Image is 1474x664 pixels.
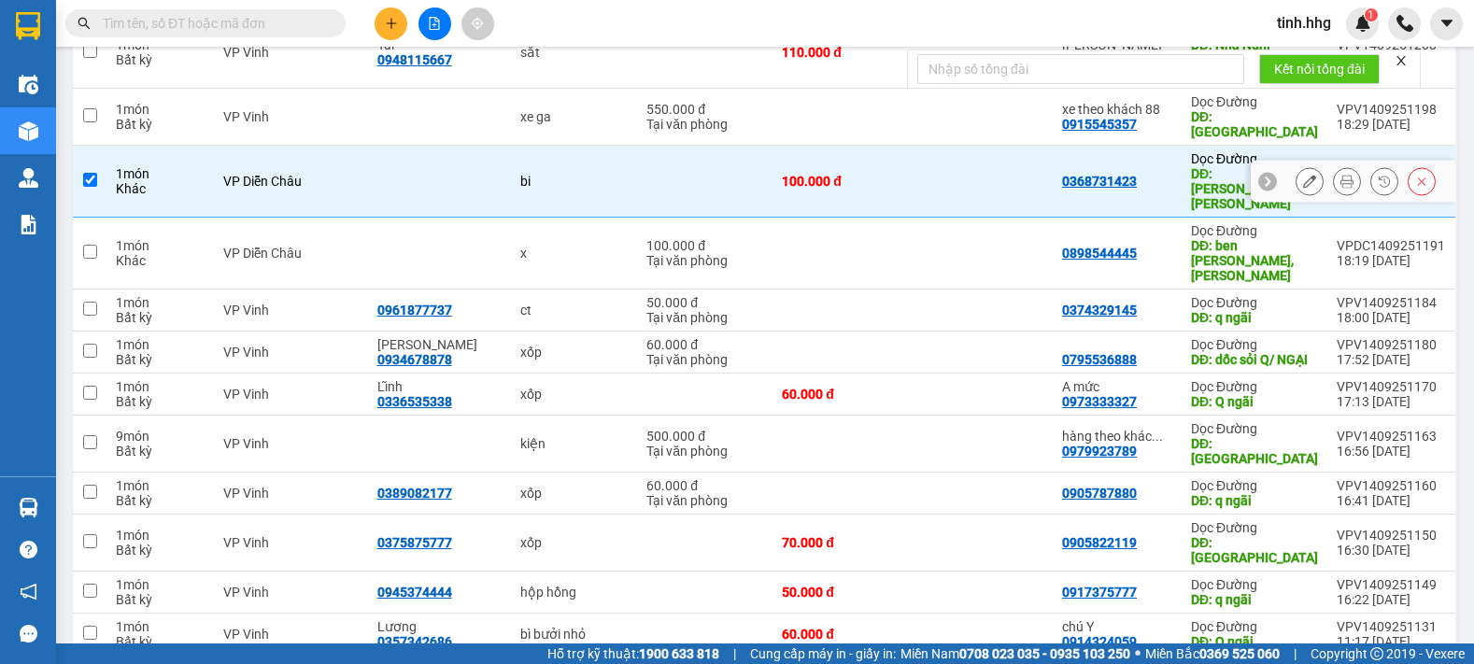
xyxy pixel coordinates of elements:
[1191,109,1318,139] div: DĐ: quảng nam
[1062,619,1172,634] div: chú Y
[733,643,736,664] span: |
[1191,493,1318,508] div: DĐ: q ngãi
[520,486,628,501] div: xốp
[461,7,494,40] button: aim
[116,166,205,181] div: 1 món
[1337,429,1446,444] div: VPV1409251163
[16,12,40,40] img: logo-vxr
[1062,535,1137,550] div: 0905822119
[19,75,38,94] img: warehouse-icon
[377,486,452,501] div: 0389082177
[116,543,205,558] div: Bất kỳ
[116,444,205,459] div: Bất kỳ
[20,625,37,643] span: message
[520,246,628,261] div: x
[782,585,903,600] div: 50.000 đ
[782,535,903,550] div: 70.000 đ
[1337,592,1446,607] div: 16:22 [DATE]
[223,535,358,550] div: VP Vinh
[377,337,502,352] div: quỳnh anh
[1062,394,1137,409] div: 0973333327
[782,627,903,642] div: 60.000 đ
[959,646,1130,661] strong: 0708 023 035 - 0935 103 250
[223,174,358,189] div: VP Diễn Châu
[1365,8,1378,21] sup: 1
[520,436,628,451] div: kiện
[646,238,763,253] div: 100.000 đ
[1430,7,1463,40] button: caret-down
[223,109,358,124] div: VP Vinh
[1296,167,1324,195] div: Sửa đơn hàng
[750,643,896,664] span: Cung cấp máy in - giấy in:
[1395,54,1408,67] span: close
[520,45,628,60] div: sắt
[1191,151,1318,166] div: Dọc Đường
[1294,643,1297,664] span: |
[223,246,358,261] div: VP Diễn Châu
[377,379,502,394] div: Lĩnh
[116,102,205,117] div: 1 món
[223,45,358,60] div: VP Vinh
[377,303,452,318] div: 0961877737
[377,535,452,550] div: 0375875777
[116,592,205,607] div: Bất kỳ
[1337,102,1446,117] div: VPV1409251198
[646,493,763,508] div: Tại văn phòng
[520,345,628,360] div: xốp
[646,310,763,325] div: Tại văn phòng
[1396,15,1413,32] img: phone-icon
[1191,394,1318,409] div: DĐ: Q ngãi
[1191,520,1318,535] div: Dọc Đường
[782,387,903,402] div: 60.000 đ
[1337,253,1446,268] div: 18:19 [DATE]
[1337,577,1446,592] div: VPV1409251149
[646,337,763,352] div: 60.000 đ
[1191,379,1318,394] div: Dọc Đường
[116,429,205,444] div: 9 món
[1062,444,1137,459] div: 0979923789
[646,253,763,268] div: Tại văn phòng
[116,634,205,649] div: Bất kỳ
[1145,643,1280,664] span: Miền Bắc
[1274,59,1365,79] span: Kết nối tổng đài
[19,498,38,517] img: warehouse-icon
[116,352,205,367] div: Bất kỳ
[116,238,205,253] div: 1 món
[78,17,91,30] span: search
[520,535,628,550] div: xốp
[1062,246,1137,261] div: 0898544445
[646,478,763,493] div: 60.000 đ
[1337,394,1446,409] div: 17:13 [DATE]
[1337,379,1446,394] div: VPV1409251170
[116,528,205,543] div: 1 món
[116,478,205,493] div: 1 món
[385,17,398,30] span: plus
[917,54,1244,84] input: Nhập số tổng đài
[1337,619,1446,634] div: VPV1409251131
[1191,352,1318,367] div: DĐ: dốc sỏi Q/ NGẠI
[1337,310,1446,325] div: 18:00 [DATE]
[782,174,903,189] div: 100.000 đ
[1191,619,1318,634] div: Dọc Đường
[1062,429,1172,444] div: hàng theo khách 88
[646,117,763,132] div: Tại văn phòng
[1152,429,1163,444] span: ...
[1062,102,1172,117] div: xe theo khách 88
[1370,647,1383,660] span: copyright
[223,585,358,600] div: VP Vinh
[520,627,628,642] div: bì bưởi nhỏ
[116,181,205,196] div: Khác
[377,352,452,367] div: 0934678878
[646,295,763,310] div: 50.000 đ
[1191,478,1318,493] div: Dọc Đường
[1191,592,1318,607] div: DĐ: q ngãi
[646,444,763,459] div: Tại văn phòng
[1062,585,1137,600] div: 0917375777
[20,583,37,600] span: notification
[520,303,628,318] div: ct
[418,7,451,40] button: file-add
[116,493,205,508] div: Bất kỳ
[116,379,205,394] div: 1 món
[1337,634,1446,649] div: 11:17 [DATE]
[116,577,205,592] div: 1 món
